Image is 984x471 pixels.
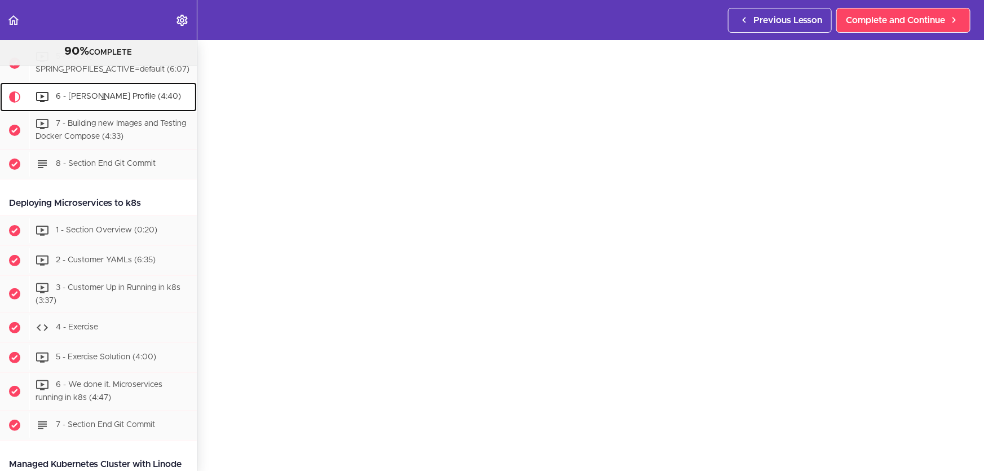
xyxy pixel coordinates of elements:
[836,8,970,33] a: Complete and Continue
[36,381,162,402] span: 6 - We done it. Microservices running in k8s (4:47)
[846,14,945,27] span: Complete and Continue
[56,354,156,362] span: 5 - Exercise Solution (4:00)
[753,14,822,27] span: Previous Lesson
[65,46,90,57] span: 90%
[56,256,156,264] span: 2 - Customer YAMLs (6:35)
[175,14,189,27] svg: Settings Menu
[56,421,155,429] span: 7 - Section End Git Commit
[56,160,156,168] span: 8 - Section End Git Commit
[14,45,183,59] div: COMPLETE
[56,324,98,332] span: 4 - Exercise
[56,226,157,234] span: 1 - Section Overview (0:20)
[220,40,961,457] iframe: Video Player
[36,120,186,140] span: 7 - Building new Images and Testing Docker Compose (4:33)
[7,14,20,27] svg: Back to course curriculum
[56,93,181,100] span: 6 - [PERSON_NAME] Profile (4:40)
[36,284,180,305] span: 3 - Customer Up in Running in k8s (3:37)
[728,8,832,33] a: Previous Lesson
